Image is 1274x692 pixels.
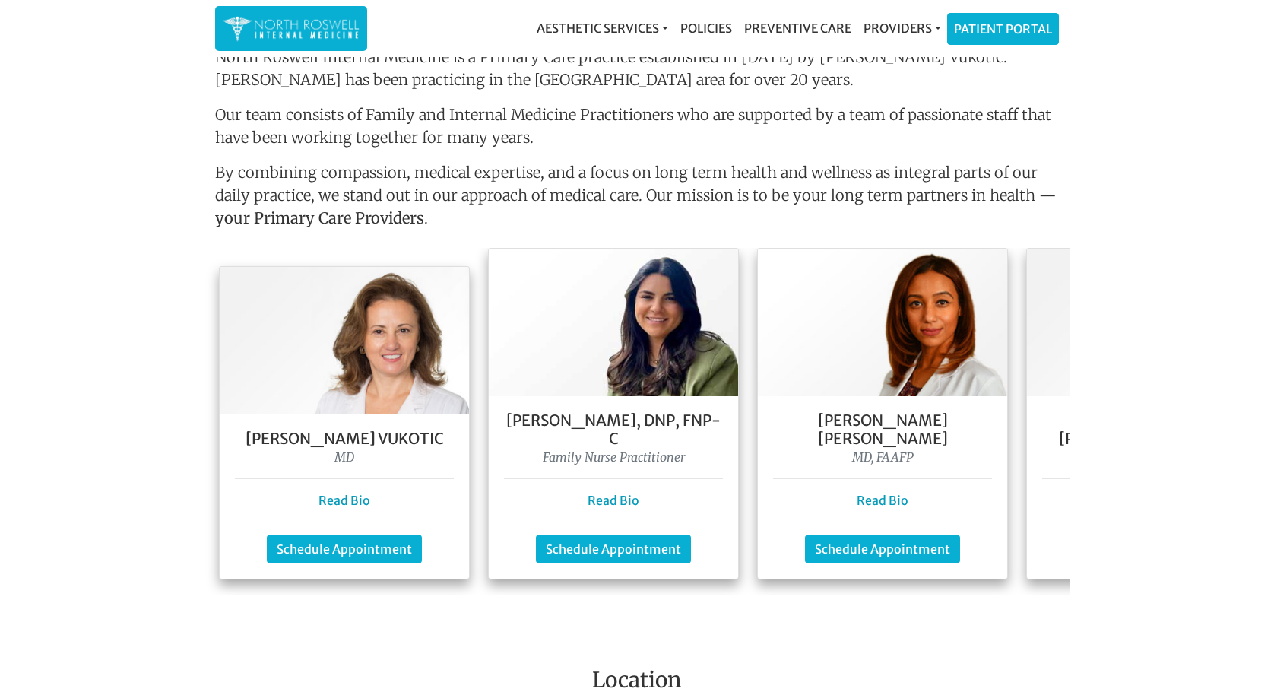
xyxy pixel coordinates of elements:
h5: [PERSON_NAME] Vukotic [235,430,454,448]
i: MD, FAAFP [852,449,914,465]
a: Schedule Appointment [267,535,422,563]
a: Schedule Appointment [805,535,960,563]
img: Dr. Farah Mubarak Ali MD, FAAFP [758,249,1007,396]
h5: [PERSON_NAME] [PERSON_NAME] [773,411,992,448]
strong: your Primary Care Providers [215,208,424,227]
h5: [PERSON_NAME], DNP, FNP- C [504,411,723,448]
i: MD [334,449,354,465]
i: Family Nurse Practitioner [543,449,685,465]
a: Preventive Care [738,13,857,43]
a: Read Bio [318,493,370,508]
a: Schedule Appointment [536,535,691,563]
a: Read Bio [857,493,908,508]
img: North Roswell Internal Medicine [223,14,360,43]
img: Dr. Goga Vukotis [220,267,469,414]
p: Our team consists of Family and Internal Medicine Practitioners who are supported by a team of pa... [215,103,1059,149]
a: Aesthetic Services [531,13,674,43]
p: North Roswell Internal Medicine is a Primary Care practice established in [DATE] by [PERSON_NAME]... [215,46,1059,91]
a: Patient Portal [948,14,1058,44]
a: Read Bio [588,493,639,508]
a: Policies [674,13,738,43]
p: By combining compassion, medical expertise, and a focus on long term health and wellness as integ... [215,161,1059,236]
h5: [PERSON_NAME] [PERSON_NAME], FNP-C [1042,411,1261,448]
a: Providers [857,13,947,43]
